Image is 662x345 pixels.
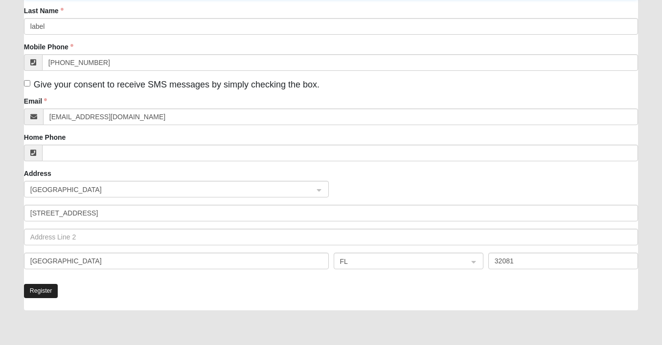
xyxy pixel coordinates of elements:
[340,256,459,267] span: FL
[24,42,73,52] label: Mobile Phone
[30,184,305,195] span: United States
[488,253,638,269] input: Zip
[24,205,638,221] input: Address Line 1
[34,80,320,89] span: Give your consent to receive SMS messages by simply checking the box.
[24,6,64,16] label: Last Name
[24,229,638,245] input: Address Line 2
[24,253,329,269] input: City
[24,132,66,142] label: Home Phone
[24,80,30,86] input: Give your consent to receive SMS messages by simply checking the box.
[24,96,47,106] label: Email
[24,284,58,298] button: Register
[24,169,51,178] label: Address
